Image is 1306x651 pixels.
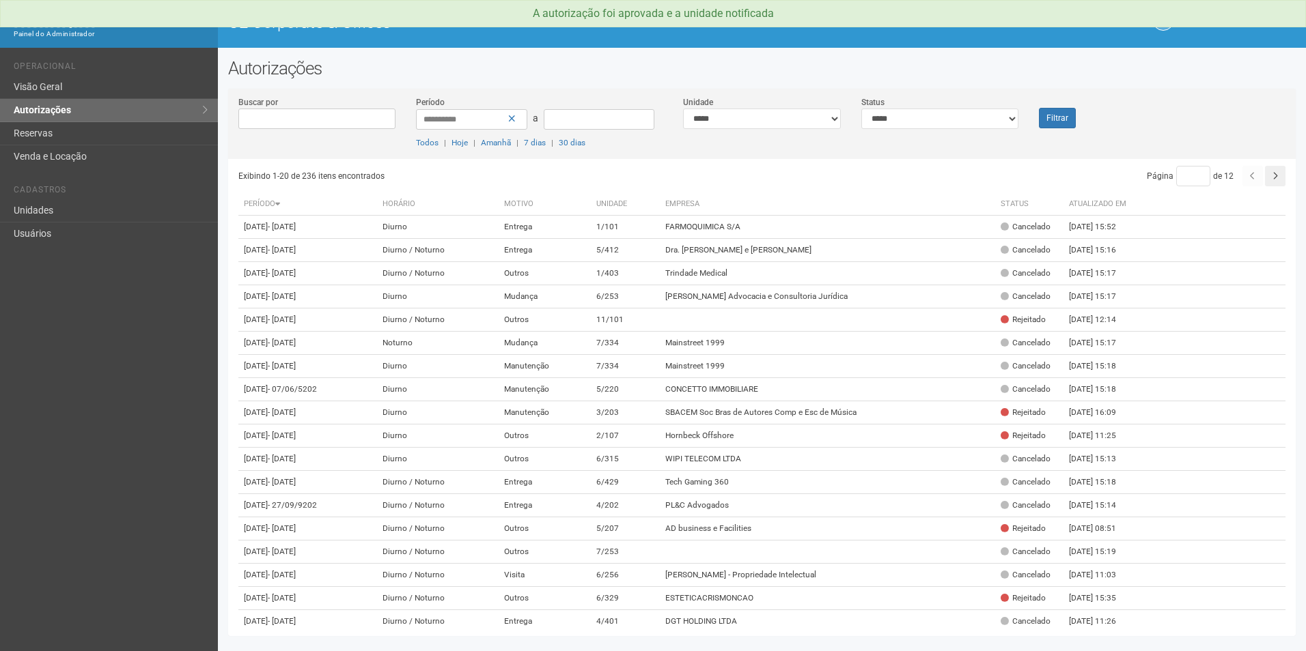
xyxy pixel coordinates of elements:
h2: Autorizações [228,58,1296,78]
td: [DATE] 15:13 [1064,448,1139,471]
td: [DATE] 11:26 [1064,610,1139,633]
th: Status [995,193,1064,216]
td: Outros [499,424,592,448]
td: Diurno / Noturno [377,587,498,610]
td: Outros [499,587,592,610]
td: Entrega [499,216,592,239]
div: Cancelado [1001,337,1051,349]
td: [DATE] [238,378,378,401]
td: 7/253 [591,540,660,564]
div: Rejeitado [1001,314,1046,325]
td: Entrega [499,471,592,494]
td: 5/412 [591,239,660,262]
a: Todos [416,138,439,147]
div: Cancelado [1001,244,1051,256]
td: [DATE] [238,401,378,424]
td: [DATE] [238,587,378,610]
td: FARMOQUIMICA S/A [660,216,995,239]
div: Cancelado [1001,267,1051,279]
span: - [DATE] [268,431,296,440]
td: 2/107 [591,424,660,448]
td: 6/329 [591,587,660,610]
td: [DATE] [238,517,378,540]
span: - [DATE] [268,361,296,371]
td: Tech Gaming 360 [660,471,995,494]
th: Horário [377,193,498,216]
td: [DATE] 15:18 [1064,471,1139,494]
td: 6/429 [591,471,660,494]
td: [DATE] 16:09 [1064,401,1139,424]
td: Outros [499,540,592,564]
td: [DATE] [238,262,378,285]
td: [DATE] [238,308,378,332]
span: - [DATE] [268,547,296,556]
td: [DATE] 15:19 [1064,540,1139,564]
td: [DATE] 11:03 [1064,564,1139,587]
th: Empresa [660,193,995,216]
td: Diurno [377,448,498,471]
td: [DATE] 15:52 [1064,216,1139,239]
td: [DATE] [238,540,378,564]
td: Outros [499,448,592,471]
div: Rejeitado [1001,592,1046,604]
td: Outros [499,517,592,540]
a: 7 dias [524,138,546,147]
td: Diurno [377,285,498,308]
span: Página de 12 [1147,171,1234,181]
td: 5/220 [591,378,660,401]
td: 4/202 [591,494,660,517]
td: Manutenção [499,401,592,424]
td: Mudança [499,332,592,355]
h1: O2 Corporate & Offices [228,14,752,31]
td: [DATE] [238,610,378,633]
div: Cancelado [1001,360,1051,372]
td: Dra. [PERSON_NAME] e [PERSON_NAME] [660,239,995,262]
td: Diurno [377,355,498,378]
div: Painel do Administrador [14,28,208,40]
td: [DATE] 08:51 [1064,517,1139,540]
td: Diurno / Noturno [377,494,498,517]
label: Status [861,96,885,108]
td: [DATE] 15:14 [1064,494,1139,517]
th: Motivo [499,193,592,216]
td: Entrega [499,494,592,517]
td: Trindade Medical [660,262,995,285]
td: [PERSON_NAME] Advocacia e Consultoria Jurídica [660,285,995,308]
td: [DATE] [238,285,378,308]
td: AD business e Facilities [660,517,995,540]
span: - [DATE] [268,245,296,255]
span: - [DATE] [268,222,296,231]
div: Exibindo 1-20 de 236 itens encontrados [238,166,762,186]
td: 7/334 [591,332,660,355]
td: PL&C Advogados [660,494,995,517]
td: [DATE] 15:17 [1064,262,1139,285]
div: Rejeitado [1001,430,1046,442]
span: - [DATE] [268,291,296,301]
td: Mainstreet 1999 [660,332,995,355]
div: Rejeitado [1001,407,1046,418]
td: SBACEM Soc Bras de Autores Comp e Esc de Música [660,401,995,424]
td: [DATE] 15:17 [1064,285,1139,308]
td: WIPI TELECOM LTDA [660,448,995,471]
span: - [DATE] [268,570,296,579]
td: [DATE] [238,216,378,239]
li: Cadastros [14,185,208,199]
td: Diurno / Noturno [377,262,498,285]
td: Diurno [377,424,498,448]
td: Outros [499,308,592,332]
td: 1/403 [591,262,660,285]
div: Cancelado [1001,221,1051,233]
span: - [DATE] [268,593,296,603]
a: 30 dias [559,138,585,147]
td: Entrega [499,610,592,633]
td: Hornbeck Offshore [660,424,995,448]
button: Filtrar [1039,108,1076,128]
td: [DATE] [238,564,378,587]
span: - [DATE] [268,523,296,533]
td: 6/256 [591,564,660,587]
td: Mudança [499,285,592,308]
td: Mainstreet 1999 [660,355,995,378]
td: 5/207 [591,517,660,540]
td: Noturno [377,332,498,355]
label: Buscar por [238,96,278,108]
